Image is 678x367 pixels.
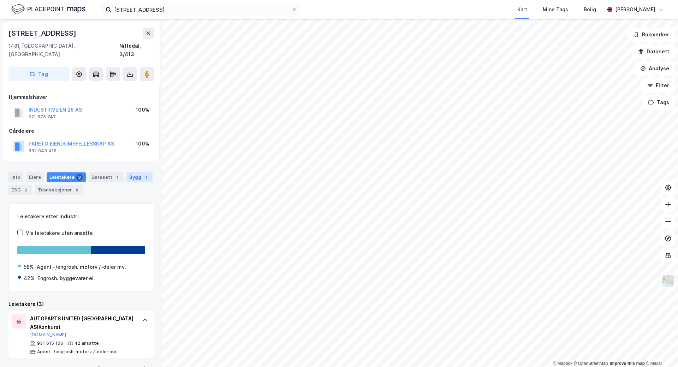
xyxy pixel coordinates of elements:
[29,148,56,154] div: 992 043 415
[114,174,121,181] div: 1
[30,332,66,338] button: [DOMAIN_NAME]
[642,95,675,109] button: Tags
[610,361,645,366] a: Improve this map
[8,172,23,182] div: Info
[553,361,572,366] a: Mapbox
[543,5,568,14] div: Mine Tags
[111,4,291,15] input: Søk på adresse, matrikkel, gårdeiere, leietakere eller personer
[29,114,56,120] div: 921 675 747
[30,314,135,331] div: AUTOPARTS UNITED [GEOGRAPHIC_DATA] AS (Konkurs)
[37,341,63,346] div: 931 615 106
[75,341,99,346] div: 42 ansatte
[643,333,678,367] iframe: Chat Widget
[8,300,154,308] div: Leietakere (3)
[634,61,675,76] button: Analyse
[24,263,34,271] div: 58%
[73,187,81,194] div: 8
[584,5,596,14] div: Bolig
[37,263,126,271] div: Agent.-/engrosh. motorv./-deler mv.
[9,127,154,135] div: Gårdeiere
[47,172,86,182] div: Leietakere
[661,274,675,288] img: Z
[17,212,145,221] div: Leietakere etter industri
[9,93,154,101] div: Hjemmelshaver
[89,172,124,182] div: Datasett
[143,174,150,181] div: 1
[26,229,93,237] div: Vis leietakere uten ansatte
[37,349,117,355] div: Agent.-/engrosh. motorv./-deler mv.
[136,106,149,114] div: 100%
[615,5,655,14] div: [PERSON_NAME]
[517,5,527,14] div: Kart
[8,67,69,81] button: Tag
[35,185,83,195] div: Transaksjoner
[574,361,608,366] a: OpenStreetMap
[26,172,44,182] div: Eiere
[126,172,153,182] div: Bygg
[632,45,675,59] button: Datasett
[76,174,83,181] div: 3
[37,274,95,283] div: Engrosh. byggevarer el.
[8,42,119,59] div: 1481, [GEOGRAPHIC_DATA], [GEOGRAPHIC_DATA]
[8,28,78,39] div: [STREET_ADDRESS]
[136,140,149,148] div: 100%
[11,3,85,16] img: logo.f888ab2527a4732fd821a326f86c7f29.svg
[24,274,35,283] div: 42%
[119,42,154,59] div: Nittedal, 3/413
[22,187,29,194] div: 2
[641,78,675,93] button: Filter
[8,185,32,195] div: ESG
[628,28,675,42] button: Bokmerker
